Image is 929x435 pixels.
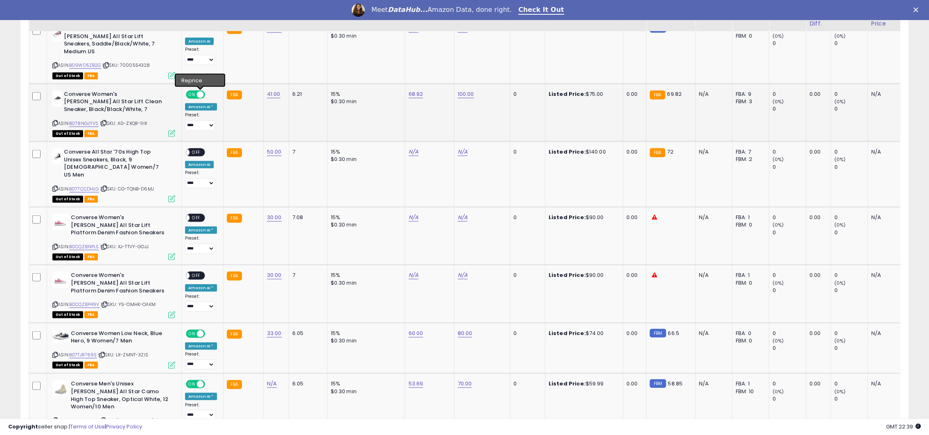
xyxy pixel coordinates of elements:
[773,280,784,286] small: (0%)
[331,279,399,287] div: $0.30 min
[513,148,539,156] div: 0
[331,380,399,387] div: 15%
[84,254,98,261] span: FBA
[650,379,666,388] small: FBM
[626,330,640,337] div: 0.00
[187,91,197,98] span: ON
[834,344,868,352] div: 0
[650,329,666,338] small: FBM
[106,423,142,430] a: Privacy Policy
[227,91,242,100] small: FBA
[409,90,423,98] a: 68.92
[204,91,217,98] span: OFF
[331,388,399,395] div: $0.30 min
[913,7,922,12] div: Close
[292,214,321,221] div: 7.08
[190,215,203,222] span: OFF
[773,344,806,352] div: 0
[190,149,203,156] span: OFF
[185,227,217,234] div: Amazon AI *
[458,329,472,338] a: 80.00
[267,213,282,222] a: 30.00
[267,90,280,98] a: 41.00
[549,91,617,98] div: $75.00
[52,196,83,203] span: All listings that are currently out of stock and unavailable for purchase on Amazon
[834,280,846,286] small: (0%)
[409,380,423,388] a: 53.69
[267,148,282,156] a: 50.00
[549,272,617,279] div: $90.00
[834,40,868,47] div: 0
[187,381,197,388] span: ON
[458,90,474,98] a: 100.00
[331,330,399,337] div: 15%
[736,156,763,163] div: FBM: 2
[388,6,427,14] i: DataHub...
[773,380,806,387] div: 0
[84,311,98,318] span: FBA
[185,112,217,130] div: Preset:
[267,271,282,279] a: 30.00
[227,214,242,223] small: FBA
[227,148,242,157] small: FBA
[549,380,586,387] b: Listed Price:
[187,330,197,337] span: ON
[834,163,868,171] div: 0
[834,91,868,98] div: 0
[549,148,586,156] b: Listed Price:
[773,338,784,344] small: (0%)
[549,148,617,156] div: $140.00
[52,91,175,136] div: ASIN:
[834,272,868,279] div: 0
[64,148,163,181] b: Converse All Star '70s High Top Unisex Sneakers, Black, 9 [DEMOGRAPHIC_DATA] Women/7 US Men
[736,380,763,387] div: FBA: 1
[549,330,617,337] div: $74.00
[52,72,83,79] span: All listings that are currently out of stock and unavailable for purchase on Amazon
[409,329,423,338] a: 60.00
[331,156,399,163] div: $0.30 min
[650,148,665,157] small: FBA
[773,163,806,171] div: 0
[100,120,147,127] span: | SKU: A0-ZXQR-1IIX
[773,330,806,337] div: 0
[52,25,175,78] div: ASIN:
[52,362,83,369] span: All listings that are currently out of stock and unavailable for purchase on Amazon
[52,330,69,343] img: 41CFLzS7jGL._SL40_.jpg
[292,272,321,279] div: 7
[773,156,784,163] small: (0%)
[834,98,846,105] small: (0%)
[809,91,825,98] div: 0.00
[736,91,763,98] div: FBA: 9
[736,337,763,344] div: FBM: 0
[204,381,217,388] span: OFF
[549,214,617,221] div: $90.00
[809,380,825,387] div: 0.00
[834,380,868,387] div: 0
[736,388,763,395] div: FBM: 10
[69,301,99,308] a: B0CQZ8P49V
[100,186,154,192] span: | SKU: CG-TQNB-D6MJ
[549,329,586,337] b: Listed Price:
[84,196,98,203] span: FBA
[773,91,806,98] div: 0
[64,91,163,116] b: Converse Women's [PERSON_NAME] All Star Lift Clean Sneaker, Black/Black/White, 7
[773,222,784,228] small: (0%)
[773,395,806,403] div: 0
[773,148,806,156] div: 0
[292,330,321,337] div: 6.05
[834,33,846,39] small: (0%)
[773,105,806,113] div: 0
[52,272,175,317] div: ASIN:
[71,214,170,239] b: Converse Women's [PERSON_NAME] All Star Lift Platform Denim Fashion Sneakers
[71,330,170,347] b: Converse Women Low Neck, Blue Hero, 9 Women/7 Men
[331,337,399,344] div: $0.30 min
[871,380,898,387] div: N/A
[834,148,868,156] div: 0
[458,148,468,156] a: N/A
[52,91,62,107] img: 31lWJQKZa8L._SL40_.jpg
[773,98,784,105] small: (0%)
[8,423,38,430] strong: Copyright
[809,330,825,337] div: 0.00
[736,330,763,337] div: FBA: 0
[64,25,163,57] b: Converse Women's [PERSON_NAME] All Star Lift Sneakers, Saddle/Black/White, 7 Medium US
